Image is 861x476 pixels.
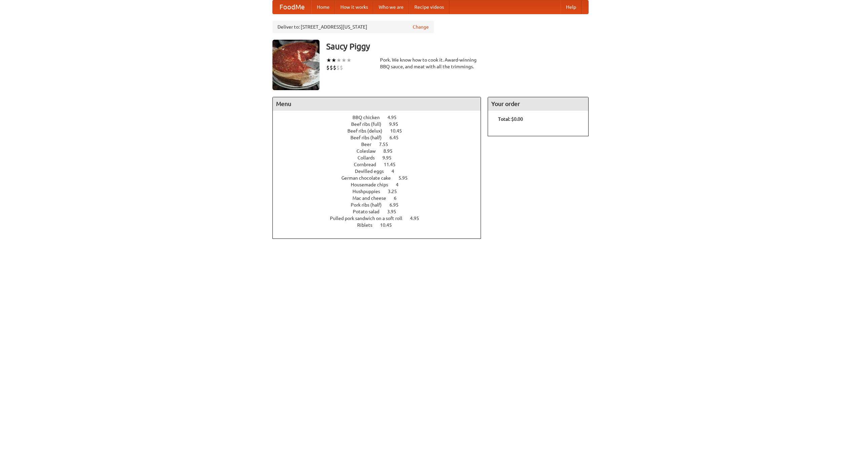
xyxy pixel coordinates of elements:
span: Devilled eggs [355,169,390,174]
li: $ [340,64,343,71]
a: Beer 7.55 [361,142,401,147]
a: Riblets 10.45 [357,222,404,228]
a: Change [413,24,429,30]
span: Pork ribs (half) [351,202,388,208]
li: $ [330,64,333,71]
span: 10.45 [390,128,409,134]
li: ★ [336,57,341,64]
li: $ [326,64,330,71]
a: Cornbread 11.45 [354,162,408,167]
a: Potato salad 3.95 [353,209,409,214]
span: Housemade chips [351,182,395,187]
span: Beef ribs (half) [350,135,388,140]
span: Hushpuppies [352,189,387,194]
span: German chocolate cake [341,175,398,181]
a: Beef ribs (half) 6.45 [350,135,411,140]
span: 9.95 [389,121,405,127]
a: Help [561,0,582,14]
li: ★ [341,57,346,64]
div: Pork. We know how to cook it. Award-winning BBQ sauce, and meat with all the trimmings. [380,57,481,70]
span: Mac and cheese [352,195,393,201]
span: Riblets [357,222,379,228]
span: 4 [391,169,401,174]
span: Beef ribs (full) [351,121,388,127]
span: 5.95 [399,175,414,181]
li: $ [333,64,336,71]
a: Who we are [373,0,409,14]
span: Potato salad [353,209,386,214]
a: Mac and cheese 6 [352,195,409,201]
span: Beer [361,142,378,147]
a: BBQ chicken 4.95 [352,115,409,120]
li: $ [336,64,340,71]
span: 11.45 [384,162,402,167]
span: 8.95 [383,148,399,154]
a: Hushpuppies 3.25 [352,189,409,194]
span: Cornbread [354,162,383,167]
span: 7.55 [379,142,395,147]
span: 6.95 [389,202,405,208]
a: Devilled eggs 4 [355,169,407,174]
a: Beef ribs (delux) 10.45 [347,128,414,134]
a: German chocolate cake 5.95 [341,175,420,181]
span: 10.45 [380,222,399,228]
span: Coleslaw [357,148,382,154]
span: Collards [358,155,381,160]
span: Beef ribs (delux) [347,128,389,134]
a: Pork ribs (half) 6.95 [351,202,411,208]
a: How it works [335,0,373,14]
span: 3.25 [388,189,404,194]
h4: Your order [488,97,588,111]
a: Pulled pork sandwich on a soft roll 4.95 [330,216,432,221]
li: ★ [326,57,331,64]
span: 6 [394,195,403,201]
li: ★ [331,57,336,64]
span: 3.95 [387,209,403,214]
span: 9.95 [382,155,398,160]
div: Deliver to: [STREET_ADDRESS][US_STATE] [272,21,434,33]
a: Collards 9.95 [358,155,404,160]
a: Recipe videos [409,0,449,14]
span: 4 [396,182,405,187]
li: ★ [346,57,351,64]
span: Pulled pork sandwich on a soft roll [330,216,409,221]
b: Total: $0.00 [498,116,523,122]
a: Coleslaw 8.95 [357,148,405,154]
span: 4.95 [387,115,403,120]
a: FoodMe [273,0,311,14]
a: Home [311,0,335,14]
a: Beef ribs (full) 9.95 [351,121,411,127]
h4: Menu [273,97,481,111]
a: Housemade chips 4 [351,182,411,187]
h3: Saucy Piggy [326,40,589,53]
span: 4.95 [410,216,426,221]
img: angular.jpg [272,40,320,90]
span: 6.45 [389,135,405,140]
span: BBQ chicken [352,115,386,120]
